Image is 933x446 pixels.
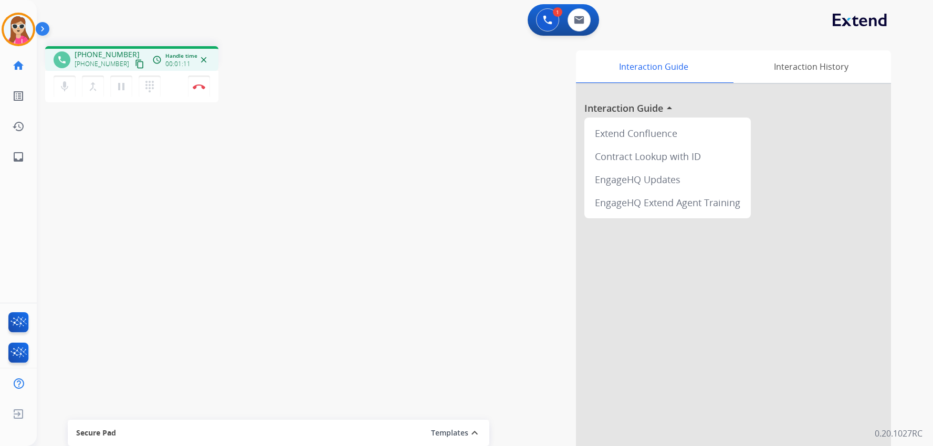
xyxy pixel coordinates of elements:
[165,60,191,68] span: 00:01:11
[576,50,731,83] div: Interaction Guide
[431,427,468,439] button: Templates
[75,60,129,68] span: [PHONE_NUMBER]
[731,50,891,83] div: Interaction History
[58,80,71,93] mat-icon: mic
[87,80,99,93] mat-icon: merge_type
[76,428,116,438] span: Secure Pad
[135,59,144,69] mat-icon: content_copy
[12,90,25,102] mat-icon: list_alt
[12,151,25,163] mat-icon: inbox
[193,84,205,89] img: control
[589,122,747,145] div: Extend Confluence
[589,145,747,168] div: Contract Lookup with ID
[875,427,922,440] p: 0.20.1027RC
[165,52,197,60] span: Handle time
[589,191,747,214] div: EngageHQ Extend Agent Training
[12,59,25,72] mat-icon: home
[589,168,747,191] div: EngageHQ Updates
[115,80,128,93] mat-icon: pause
[143,80,156,93] mat-icon: dialpad
[57,55,67,65] mat-icon: phone
[4,15,33,44] img: avatar
[199,55,208,65] mat-icon: close
[12,120,25,133] mat-icon: history
[152,55,162,65] mat-icon: access_time
[75,49,140,60] span: [PHONE_NUMBER]
[468,427,481,439] mat-icon: expand_less
[553,7,562,17] div: 1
